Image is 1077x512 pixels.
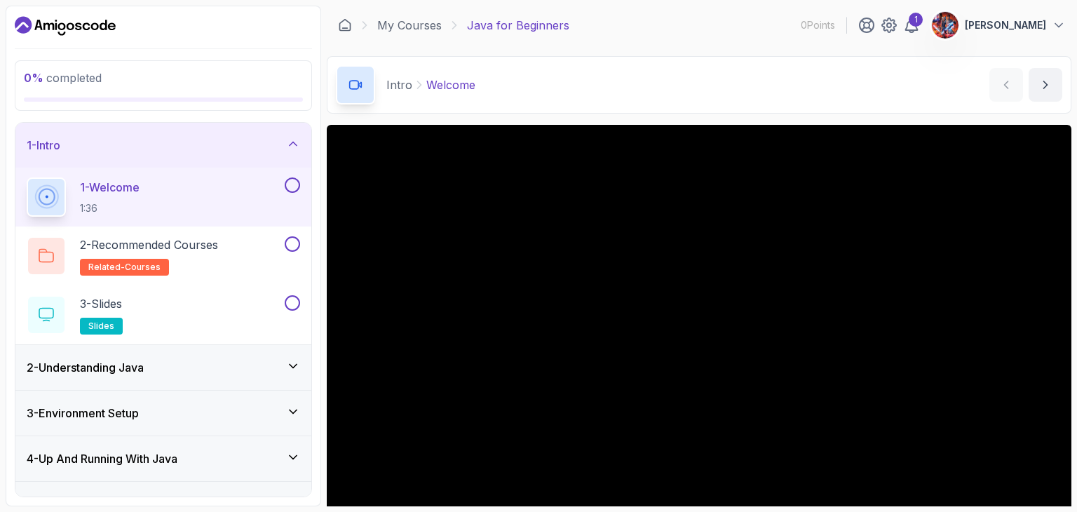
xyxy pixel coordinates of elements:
[931,11,1066,39] button: user profile image[PERSON_NAME]
[15,15,116,37] a: Dashboard
[80,179,140,196] p: 1 - Welcome
[15,345,311,390] button: 2-Understanding Java
[909,13,923,27] div: 1
[24,71,102,85] span: completed
[27,450,177,467] h3: 4 - Up And Running With Java
[88,262,161,273] span: related-courses
[989,68,1023,102] button: previous content
[80,236,218,253] p: 2 - Recommended Courses
[15,123,311,168] button: 1-Intro
[15,436,311,481] button: 4-Up And Running With Java
[27,295,300,335] button: 3-Slidesslides
[24,71,43,85] span: 0 %
[27,137,60,154] h3: 1 - Intro
[27,405,139,422] h3: 3 - Environment Setup
[80,201,140,215] p: 1:36
[27,177,300,217] button: 1-Welcome1:36
[932,12,959,39] img: user profile image
[903,17,920,34] a: 1
[80,295,122,312] p: 3 - Slides
[27,236,300,276] button: 2-Recommended Coursesrelated-courses
[965,18,1046,32] p: [PERSON_NAME]
[386,76,412,93] p: Intro
[27,359,144,376] h3: 2 - Understanding Java
[15,391,311,436] button: 3-Environment Setup
[338,18,352,32] a: Dashboard
[88,321,114,332] span: slides
[426,76,475,93] p: Welcome
[377,17,442,34] a: My Courses
[801,18,835,32] p: 0 Points
[1029,68,1062,102] button: next content
[467,17,569,34] p: Java for Beginners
